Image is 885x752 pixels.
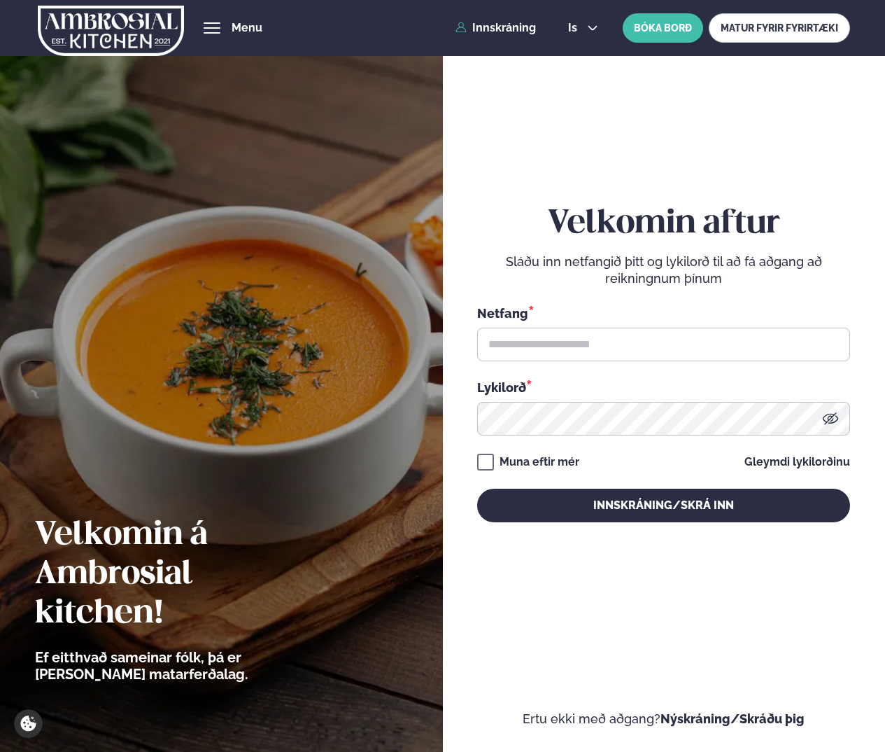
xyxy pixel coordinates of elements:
a: Gleymdi lykilorðinu [744,457,850,468]
div: Lykilorð [477,378,850,396]
p: Sláðu inn netfangið þitt og lykilorð til að fá aðgang að reikningnum þínum [477,253,850,287]
button: Innskráning/Skrá inn [477,489,850,522]
img: logo [38,2,184,60]
h2: Velkomin á Ambrosial kitchen! [35,516,325,634]
a: Cookie settings [14,709,43,738]
a: Nýskráning/Skráðu þig [660,711,805,726]
span: is [568,22,581,34]
a: MATUR FYRIR FYRIRTÆKI [709,13,850,43]
button: hamburger [204,20,220,36]
p: Ef eitthvað sameinar fólk, þá er [PERSON_NAME] matarferðalag. [35,649,325,683]
button: is [557,22,609,34]
a: Innskráning [455,22,536,34]
h2: Velkomin aftur [477,204,850,244]
div: Netfang [477,304,850,322]
button: BÓKA BORÐ [623,13,703,43]
p: Ertu ekki með aðgang? [477,711,850,727]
